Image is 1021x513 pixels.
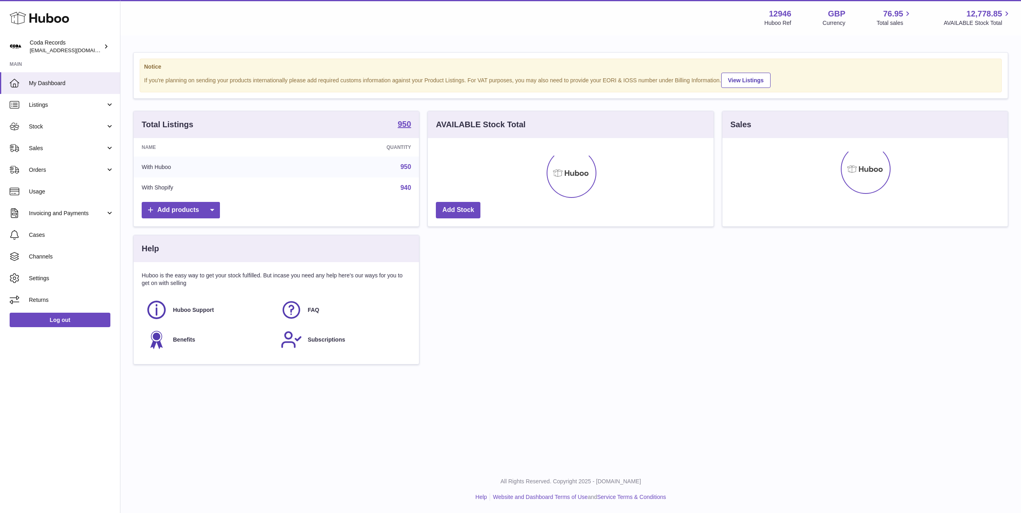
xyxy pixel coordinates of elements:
[281,329,407,350] a: Subscriptions
[29,296,114,304] span: Returns
[134,138,288,157] th: Name
[730,119,751,130] h3: Sales
[29,275,114,282] span: Settings
[29,188,114,195] span: Usage
[308,336,345,344] span: Subscriptions
[127,478,1015,485] p: All Rights Reserved. Copyright 2025 - [DOMAIN_NAME]
[29,145,106,152] span: Sales
[281,299,407,321] a: FAQ
[401,184,411,191] a: 940
[721,73,771,88] a: View Listings
[944,19,1011,27] span: AVAILABLE Stock Total
[490,493,666,501] li: and
[10,313,110,327] a: Log out
[29,79,114,87] span: My Dashboard
[436,119,525,130] h3: AVAILABLE Stock Total
[597,494,666,500] a: Service Terms & Conditions
[144,63,997,71] strong: Notice
[398,120,411,128] strong: 950
[146,299,273,321] a: Huboo Support
[30,39,102,54] div: Coda Records
[144,71,997,88] div: If you're planning on sending your products internationally please add required customs informati...
[769,8,791,19] strong: 12946
[966,8,1002,19] span: 12,778.85
[29,123,106,130] span: Stock
[173,336,195,344] span: Benefits
[29,253,114,261] span: Channels
[134,177,288,198] td: With Shopify
[142,243,159,254] h3: Help
[29,166,106,174] span: Orders
[288,138,419,157] th: Quantity
[173,306,214,314] span: Huboo Support
[877,19,912,27] span: Total sales
[146,329,273,350] a: Benefits
[883,8,903,19] span: 76.95
[142,119,193,130] h3: Total Listings
[493,494,588,500] a: Website and Dashboard Terms of Use
[765,19,791,27] div: Huboo Ref
[308,306,319,314] span: FAQ
[398,120,411,130] a: 950
[142,272,411,287] p: Huboo is the easy way to get your stock fulfilled. But incase you need any help here's our ways f...
[142,202,220,218] a: Add products
[436,202,480,218] a: Add Stock
[10,41,22,53] img: haz@pcatmedia.com
[823,19,846,27] div: Currency
[877,8,912,27] a: 76.95 Total sales
[828,8,845,19] strong: GBP
[29,210,106,217] span: Invoicing and Payments
[29,101,106,109] span: Listings
[476,494,487,500] a: Help
[30,47,118,53] span: [EMAIL_ADDRESS][DOMAIN_NAME]
[944,8,1011,27] a: 12,778.85 AVAILABLE Stock Total
[134,157,288,177] td: With Huboo
[401,163,411,170] a: 950
[29,231,114,239] span: Cases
